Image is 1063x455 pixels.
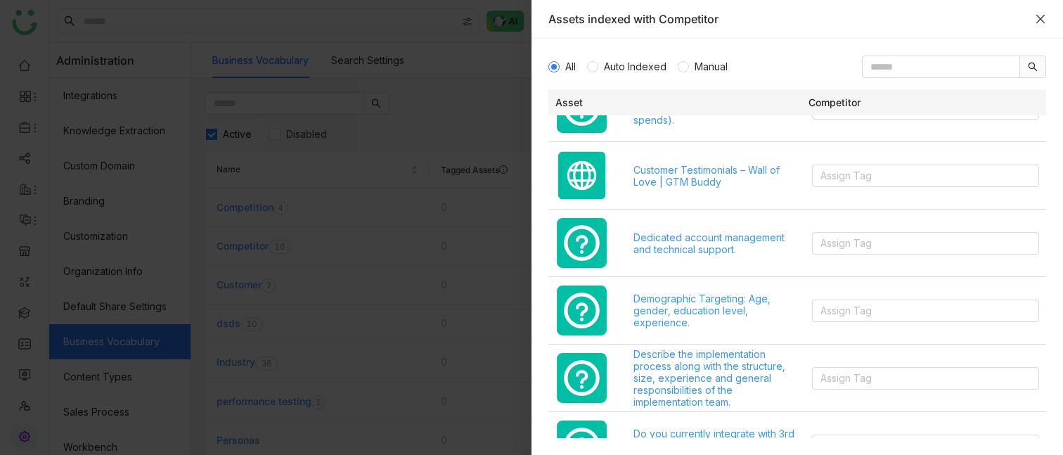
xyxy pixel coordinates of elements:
span: All [560,59,581,75]
div: Competitor [808,96,1039,108]
button: Close [1035,13,1046,25]
a: Describe the implementation process along with the structure, size, experience and general respon... [633,348,785,408]
span: Auto Indexed [598,59,672,75]
a: Dedicated account management and technical support. [633,231,785,255]
a: Demographic Targeting: Age, gender, education level, experience. [633,293,771,328]
div: Asset [555,96,797,108]
span: Manual [689,59,733,75]
div: Assets indexed with Competitor [548,11,1028,27]
a: Customer Testimonials – Wall of Love | GTM Buddy [633,164,780,188]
